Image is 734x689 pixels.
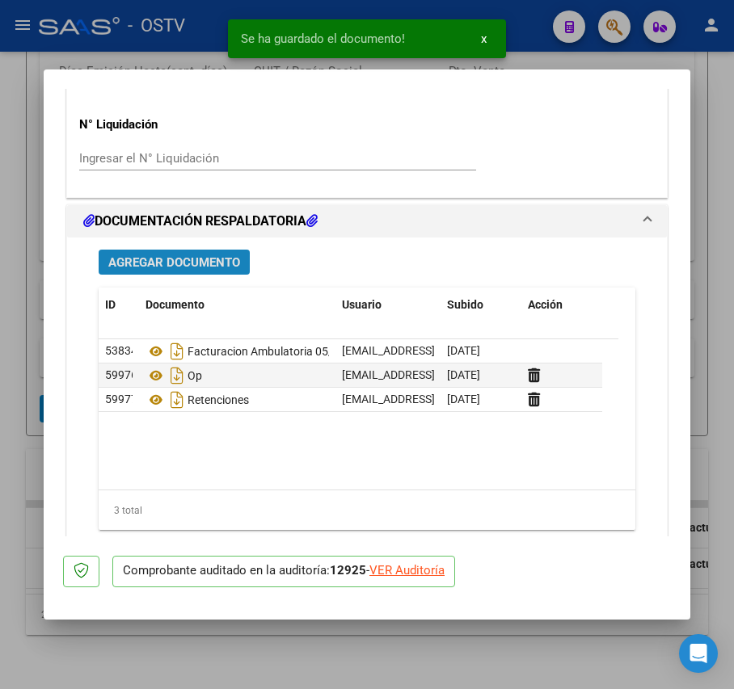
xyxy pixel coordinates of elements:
i: Descargar documento [167,387,188,413]
span: Retenciones [146,393,249,406]
i: Descargar documento [167,338,188,364]
span: Facturacion Ambulatoria 05/2025 [146,345,359,358]
span: 59977 [105,393,137,405]
span: Agregar Documento [108,255,240,270]
datatable-header-cell: Documento [139,288,335,322]
h1: DOCUMENTACIÓN RESPALDATORIA [83,212,318,231]
div: 3 total [99,490,635,531]
strong: 12925 [330,563,366,578]
p: N° Liquidación [79,116,252,134]
span: 53834 [105,344,137,357]
button: x [468,24,500,53]
span: Documento [146,298,205,311]
mat-expansion-panel-header: DOCUMENTACIÓN RESPALDATORIA [67,205,667,237]
div: DOCUMENTACIÓN RESPALDATORIA [67,237,667,594]
span: ID [105,298,116,311]
span: [DATE] [447,344,480,357]
i: Descargar documento [167,363,188,389]
span: [EMAIL_ADDRESS][DOMAIN_NAME] - [PERSON_NAME] [342,344,616,357]
datatable-header-cell: Acción [521,288,602,322]
span: [DATE] [447,393,480,405]
span: [EMAIL_ADDRESS][DOMAIN_NAME] - [PERSON_NAME] [342,368,616,381]
span: [DATE] [447,368,480,381]
span: [EMAIL_ADDRESS][DOMAIN_NAME] - [PERSON_NAME] [342,393,616,405]
button: Agregar Documento [99,250,250,275]
datatable-header-cell: ID [99,288,139,322]
div: Open Intercom Messenger [679,634,718,673]
span: Se ha guardado el documento! [241,31,405,47]
datatable-header-cell: Subido [441,288,521,322]
span: x [481,32,487,46]
datatable-header-cell: Usuario [335,288,441,322]
div: VER Auditoría [369,561,445,580]
span: Acción [528,298,563,311]
span: 59976 [105,368,137,381]
span: Subido [447,298,483,311]
span: Usuario [342,298,382,311]
p: Comprobante auditado en la auditoría: - [112,556,455,587]
span: Op [146,369,202,382]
